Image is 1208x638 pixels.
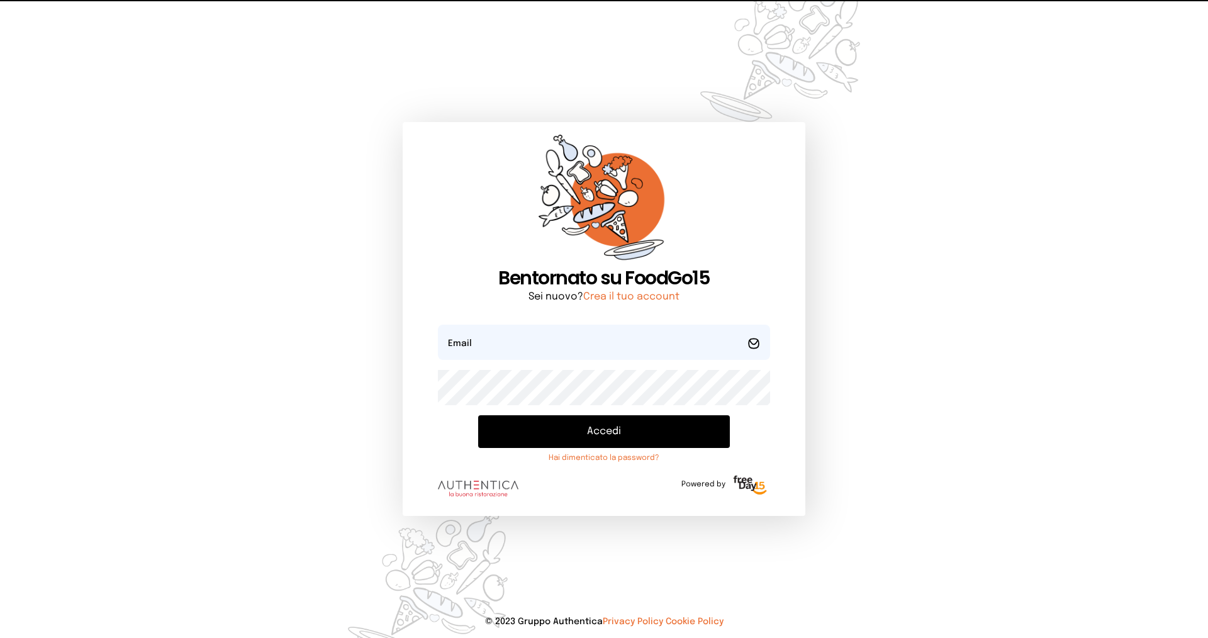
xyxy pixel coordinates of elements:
[666,617,724,626] a: Cookie Policy
[603,617,663,626] a: Privacy Policy
[539,135,669,267] img: sticker-orange.65babaf.png
[583,291,679,302] a: Crea il tuo account
[730,473,770,498] img: logo-freeday.3e08031.png
[478,453,730,463] a: Hai dimenticato la password?
[438,289,770,305] p: Sei nuovo?
[438,481,518,497] img: logo.8f33a47.png
[438,267,770,289] h1: Bentornato su FoodGo15
[478,415,730,448] button: Accedi
[681,479,725,490] span: Powered by
[20,615,1188,628] p: © 2023 Gruppo Authentica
